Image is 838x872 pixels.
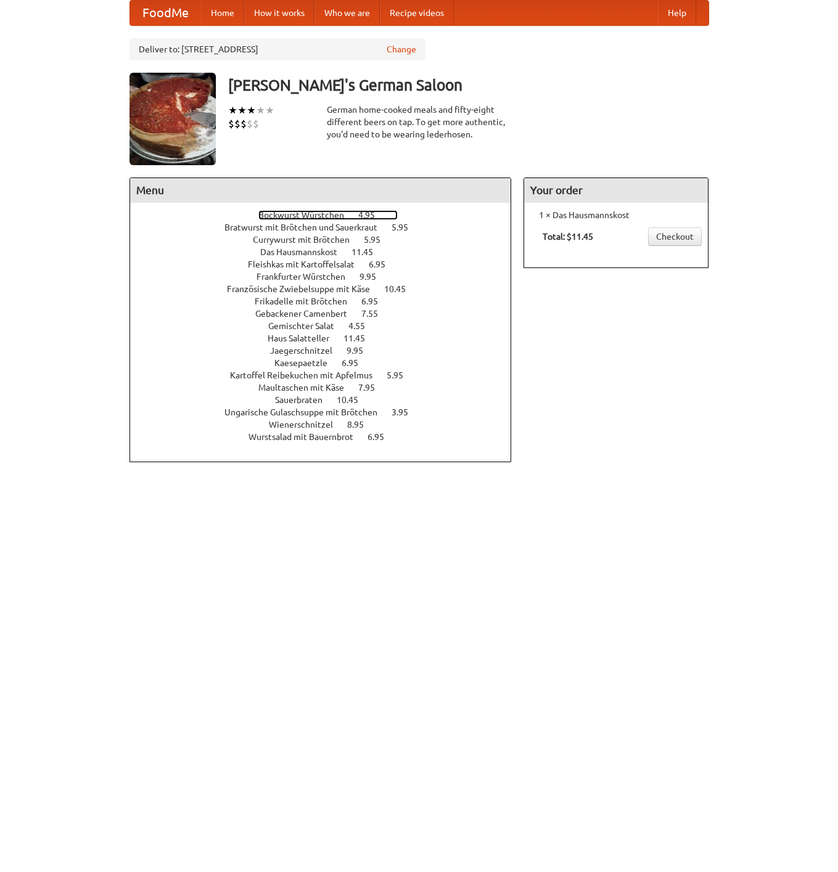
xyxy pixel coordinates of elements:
[392,222,421,232] span: 5.95
[268,333,388,343] a: Haus Salatteller 11.45
[129,73,216,165] img: angular.jpg
[255,309,401,319] a: Gebackener Camenbert 7.55
[248,259,367,269] span: Fleishkas mit Kartoffelsalat
[387,370,416,380] span: 5.95
[327,104,512,141] div: German home-cooked meals and fifty-eight different beers on tap. To get more authentic, you'd nee...
[130,1,201,25] a: FoodMe
[270,346,345,356] span: Jaegerschnitzel
[253,235,403,245] a: Currywurst mit Brötchen 5.95
[387,43,416,55] a: Change
[351,247,385,257] span: 11.45
[247,104,256,117] li: ★
[359,272,388,282] span: 9.95
[530,209,702,221] li: 1 × Das Hausmannskost
[392,407,421,417] span: 3.95
[230,370,426,380] a: Kartoffel Reibekuchen mit Apfelmus 5.95
[257,272,399,282] a: Frankfurter Würstchen 9.95
[358,210,387,220] span: 4.95
[658,1,696,25] a: Help
[253,117,259,131] li: $
[255,296,401,306] a: Frikadelle mit Brötchen 6.95
[130,178,511,203] h4: Menu
[347,420,376,430] span: 8.95
[275,395,381,405] a: Sauerbraten 10.45
[265,104,274,117] li: ★
[255,296,359,306] span: Frikadelle mit Brötchen
[247,117,253,131] li: $
[244,1,314,25] a: How it works
[258,210,398,220] a: Bockwurst Würstchen 4.95
[249,432,366,442] span: Wurstsalad mit Bauernbrot
[224,222,390,232] span: Bratwurst mit Brötchen und Sauerkraut
[255,309,359,319] span: Gebackener Camenbert
[384,284,418,294] span: 10.45
[269,420,387,430] a: Wienerschnitzel 8.95
[227,284,429,294] a: Französische Zwiebelsuppe mit Käse 10.45
[380,1,454,25] a: Recipe videos
[248,259,408,269] a: Fleishkas mit Kartoffelsalat 6.95
[258,383,356,393] span: Maultaschen mit Käse
[268,321,388,331] a: Gemischter Salat 4.55
[256,104,265,117] li: ★
[269,420,345,430] span: Wienerschnitzel
[230,370,385,380] span: Kartoffel Reibekuchen mit Apfelmus
[253,235,362,245] span: Currywurst mit Brötchen
[240,117,247,131] li: $
[364,235,393,245] span: 5.95
[361,296,390,306] span: 6.95
[274,358,340,368] span: Kaesepaetzle
[228,73,709,97] h3: [PERSON_NAME]'s German Saloon
[342,358,371,368] span: 6.95
[268,321,347,331] span: Gemischter Salat
[201,1,244,25] a: Home
[260,247,350,257] span: Das Hausmannskost
[648,227,702,246] a: Checkout
[275,395,335,405] span: Sauerbraten
[249,432,407,442] a: Wurstsalad mit Bauernbrot 6.95
[337,395,371,405] span: 10.45
[361,309,390,319] span: 7.55
[227,284,382,294] span: Französische Zwiebelsuppe mit Käse
[543,232,593,242] b: Total: $11.45
[224,407,431,417] a: Ungarische Gulaschsuppe mit Brötchen 3.95
[358,383,387,393] span: 7.95
[268,333,342,343] span: Haus Salatteller
[224,222,431,232] a: Bratwurst mit Brötchen und Sauerkraut 5.95
[260,247,396,257] a: Das Hausmannskost 11.45
[368,432,396,442] span: 6.95
[524,178,708,203] h4: Your order
[270,346,386,356] a: Jaegerschnitzel 9.95
[257,272,358,282] span: Frankfurter Würstchen
[228,117,234,131] li: $
[258,383,398,393] a: Maultaschen mit Käse 7.95
[258,210,356,220] span: Bockwurst Würstchen
[129,38,425,60] div: Deliver to: [STREET_ADDRESS]
[369,259,398,269] span: 6.95
[314,1,380,25] a: Who we are
[234,117,240,131] li: $
[343,333,377,343] span: 11.45
[224,407,390,417] span: Ungarische Gulaschsuppe mit Brötchen
[274,358,381,368] a: Kaesepaetzle 6.95
[347,346,376,356] span: 9.95
[228,104,237,117] li: ★
[237,104,247,117] li: ★
[348,321,377,331] span: 4.55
